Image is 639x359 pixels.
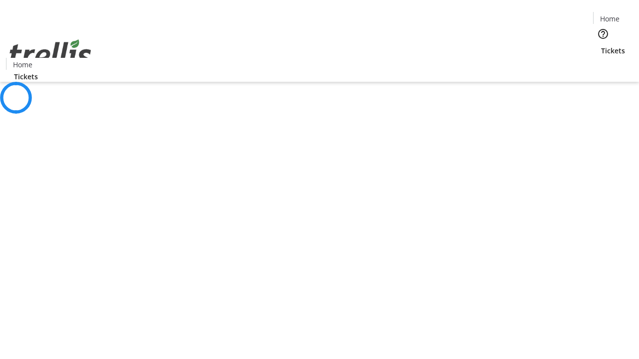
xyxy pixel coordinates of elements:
a: Home [594,13,626,24]
a: Tickets [6,71,46,82]
span: Tickets [14,71,38,82]
a: Tickets [593,45,633,56]
button: Cart [593,56,613,76]
span: Tickets [601,45,625,56]
span: Home [600,13,620,24]
span: Home [13,59,32,70]
button: Help [593,24,613,44]
a: Home [6,59,38,70]
img: Orient E2E Organization Zk2cuvdVaT's Logo [6,28,95,78]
